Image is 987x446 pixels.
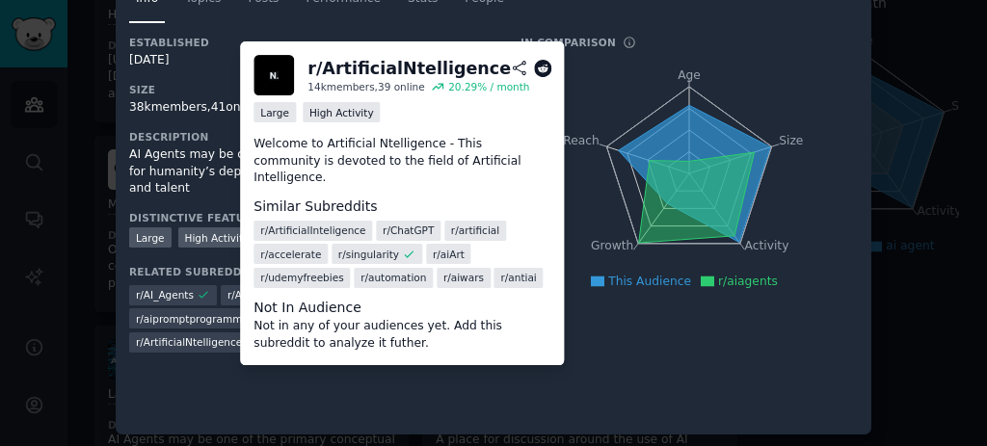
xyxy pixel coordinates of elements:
[129,146,493,197] div: AI Agents may be one of the primary conceptual frameworks for humanity’s deployment of applied AI...
[591,239,633,252] tspan: Growth
[178,227,256,248] div: High Activity
[129,83,493,96] h3: Size
[433,248,465,261] span: r/ aiArt
[253,102,296,122] div: Large
[451,223,499,237] span: r/ artificial
[360,271,426,284] span: r/ automation
[500,271,536,284] span: r/ antiai
[129,36,493,49] h3: Established
[260,248,321,261] span: r/ accelerate
[307,57,511,81] div: r/ ArtificialNtelligence
[253,197,550,217] dt: Similar Subreddits
[253,55,294,95] img: ArtificialNtelligence
[129,99,493,117] div: 38k members, 41 online now
[307,80,424,93] div: 14k members, 39 online
[129,130,493,144] h3: Description
[129,52,493,69] div: [DATE]
[383,223,434,237] span: r/ ChatGPT
[448,80,529,93] div: 20.29 % / month
[718,275,778,288] span: r/aiagents
[227,288,292,302] span: r/ AgentsOfAI
[260,223,365,237] span: r/ ArtificialInteligence
[608,275,691,288] span: This Audience
[563,134,600,147] tspan: Reach
[303,102,381,122] div: High Activity
[443,271,484,284] span: r/ aiwars
[253,318,550,352] dd: Not in any of your audiences yet. Add this subreddit to analyze it futher.
[129,227,172,248] div: Large
[678,68,701,82] tspan: Age
[136,335,242,349] span: r/ ArtificialNtelligence
[253,298,550,318] dt: Not In Audience
[129,265,260,278] h3: Related Subreddits
[745,239,789,252] tspan: Activity
[779,134,803,147] tspan: Size
[338,248,399,261] span: r/ singularity
[520,36,616,49] h3: In Comparison
[129,211,267,224] h3: Distinctive Features
[260,271,343,284] span: r/ udemyfreebies
[136,288,194,302] span: r/ AI_Agents
[253,136,550,187] p: Welcome to Artificial Ntelligence - This community is devoted to the field of Artificial Intellig...
[136,312,258,326] span: r/ aipromptprogramming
